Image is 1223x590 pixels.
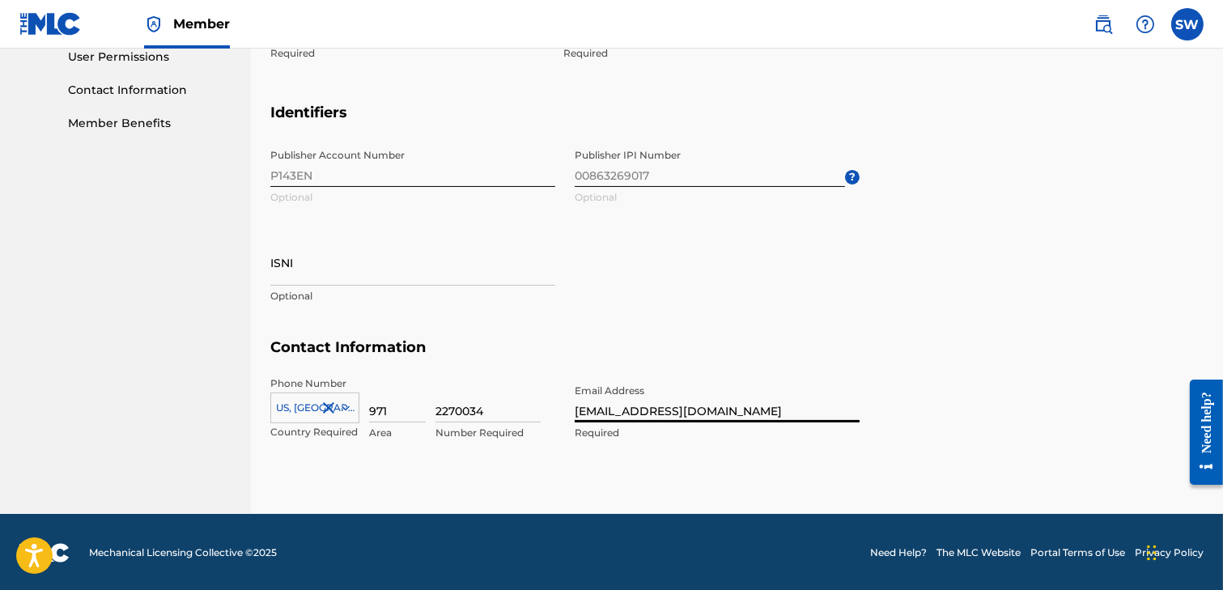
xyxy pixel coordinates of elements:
[270,46,544,61] p: Required
[270,425,359,439] p: Country Required
[563,46,837,61] p: Required
[575,426,860,440] p: Required
[1171,8,1204,40] div: User Menu
[1030,545,1125,560] a: Portal Terms of Use
[369,426,426,440] p: Area
[1093,15,1113,34] img: search
[1142,512,1223,590] iframe: Chat Widget
[1129,8,1161,40] div: Help
[19,543,70,562] img: logo
[870,545,927,560] a: Need Help?
[270,289,555,303] p: Optional
[68,49,231,66] a: User Permissions
[68,82,231,99] a: Contact Information
[270,104,1204,142] h5: Identifiers
[173,15,230,33] span: Member
[1147,528,1157,577] div: Drag
[144,15,163,34] img: Top Rightsholder
[1087,8,1119,40] a: Public Search
[936,545,1021,560] a: The MLC Website
[1178,367,1223,498] iframe: Resource Center
[1136,15,1155,34] img: help
[270,338,1204,376] h5: Contact Information
[435,426,541,440] p: Number Required
[845,170,860,185] span: ?
[1135,545,1204,560] a: Privacy Policy
[19,12,82,36] img: MLC Logo
[89,545,277,560] span: Mechanical Licensing Collective © 2025
[68,115,231,132] a: Member Benefits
